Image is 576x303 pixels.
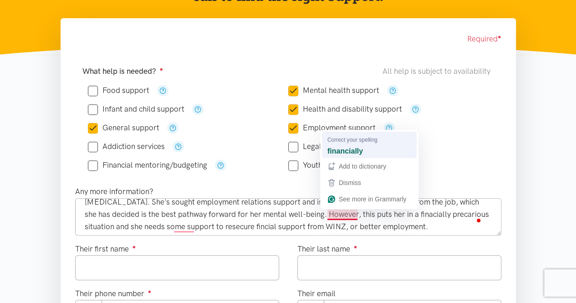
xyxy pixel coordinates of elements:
label: Their phone number [75,288,152,300]
label: Food support [88,87,149,94]
label: Infant and child support [88,105,184,113]
label: What help is needed? [82,65,163,77]
sup: ● [160,66,163,72]
sup: ● [498,33,501,40]
label: General support [88,124,159,132]
sup: ● [354,243,357,250]
label: Any more information? [75,185,153,198]
label: Addiction services [88,143,165,150]
sup: ● [133,243,136,250]
textarea: To enrich screen reader interactions, please activate Accessibility in Grammarly extension settings [75,198,501,236]
div: Required [75,33,501,45]
label: Their email [297,288,336,300]
label: Mental health support [288,87,379,94]
label: Financial mentoring/budgeting [88,161,207,169]
label: Their last name [297,243,357,255]
label: Health and disability support [288,105,402,113]
sup: ● [148,288,152,295]
label: Their first name [75,243,136,255]
div: All help is subject to availability [382,65,494,77]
